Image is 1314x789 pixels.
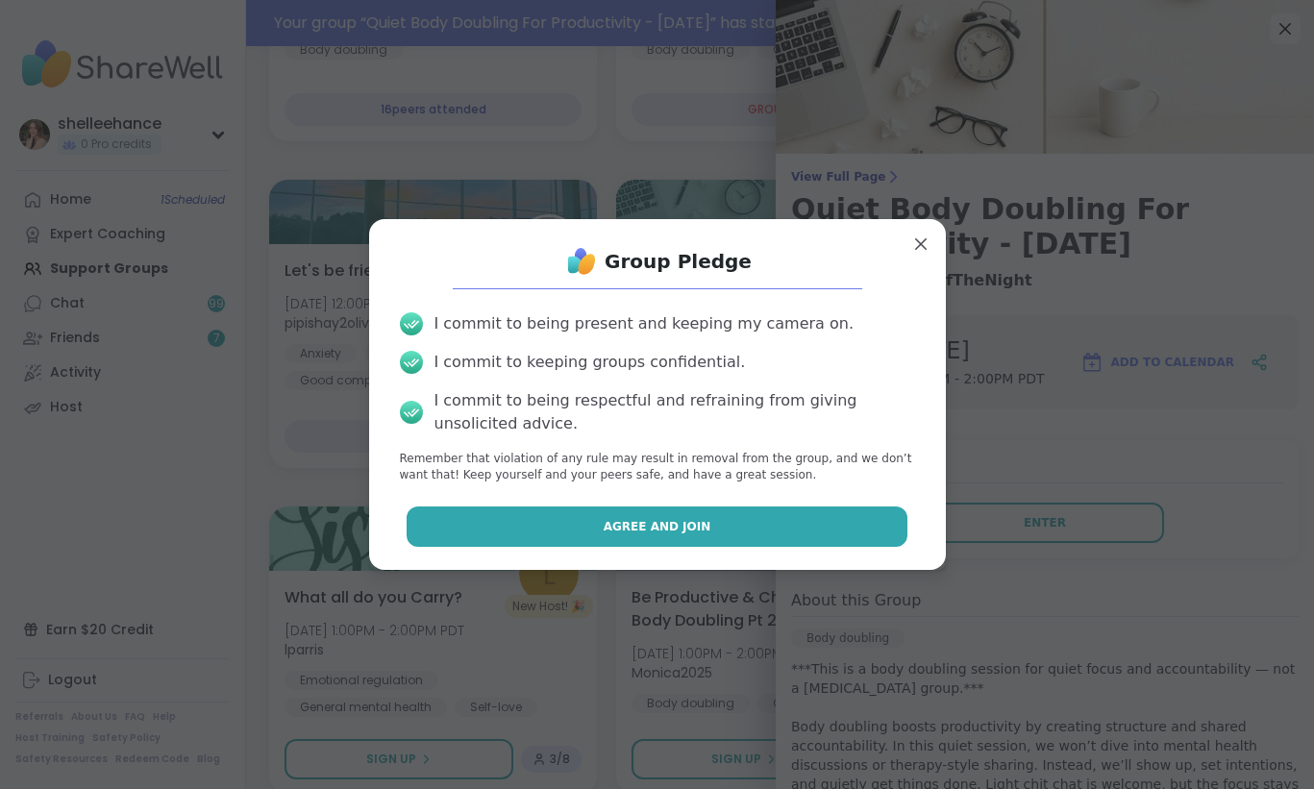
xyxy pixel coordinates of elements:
[400,451,915,483] p: Remember that violation of any rule may result in removal from the group, and we don’t want that!...
[407,506,907,547] button: Agree and Join
[605,248,752,275] h1: Group Pledge
[604,518,711,535] span: Agree and Join
[562,242,601,281] img: ShareWell Logo
[434,312,854,335] div: I commit to being present and keeping my camera on.
[434,351,746,374] div: I commit to keeping groups confidential.
[434,389,915,435] div: I commit to being respectful and refraining from giving unsolicited advice.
